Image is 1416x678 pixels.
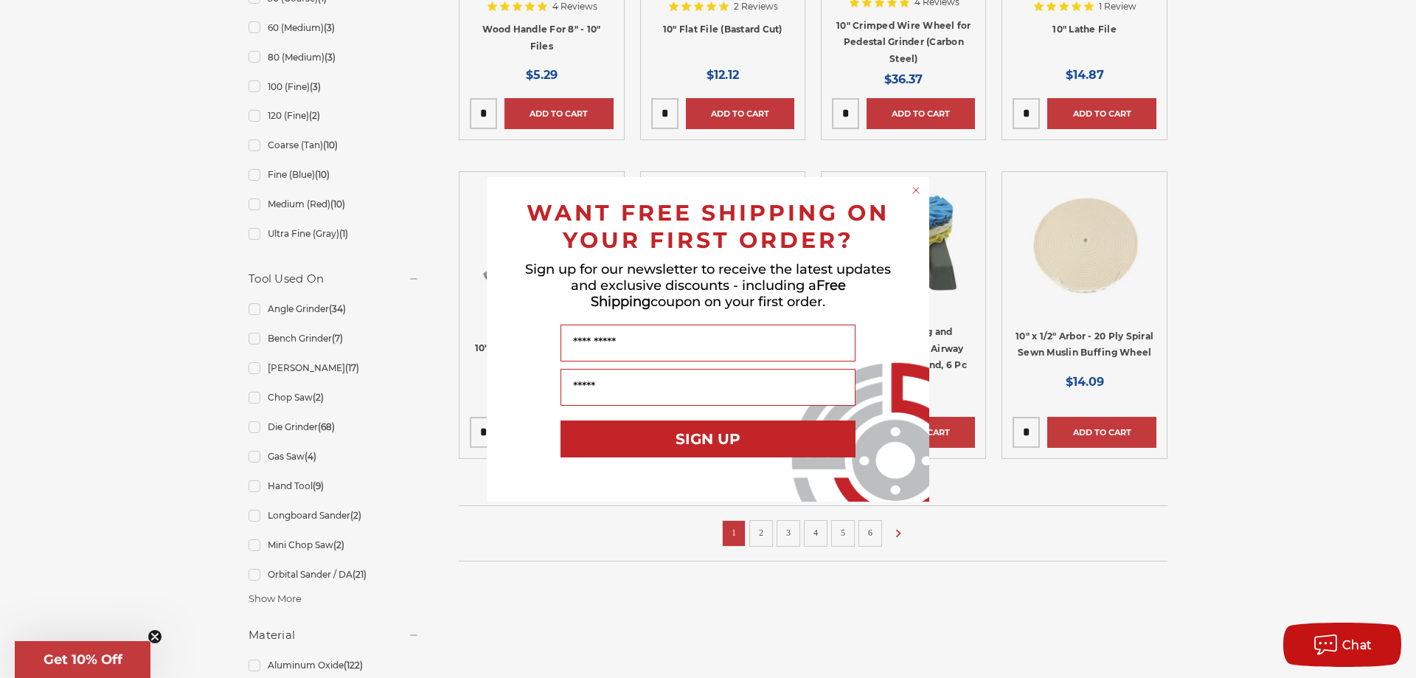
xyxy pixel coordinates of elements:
span: Sign up for our newsletter to receive the latest updates and exclusive discounts - including a co... [525,261,891,310]
button: Chat [1283,623,1401,667]
button: SIGN UP [560,421,855,457]
button: Close dialog [909,183,923,198]
span: Free Shipping [591,277,846,310]
span: WANT FREE SHIPPING ON YOUR FIRST ORDER? [527,199,889,254]
span: Chat [1342,638,1372,652]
